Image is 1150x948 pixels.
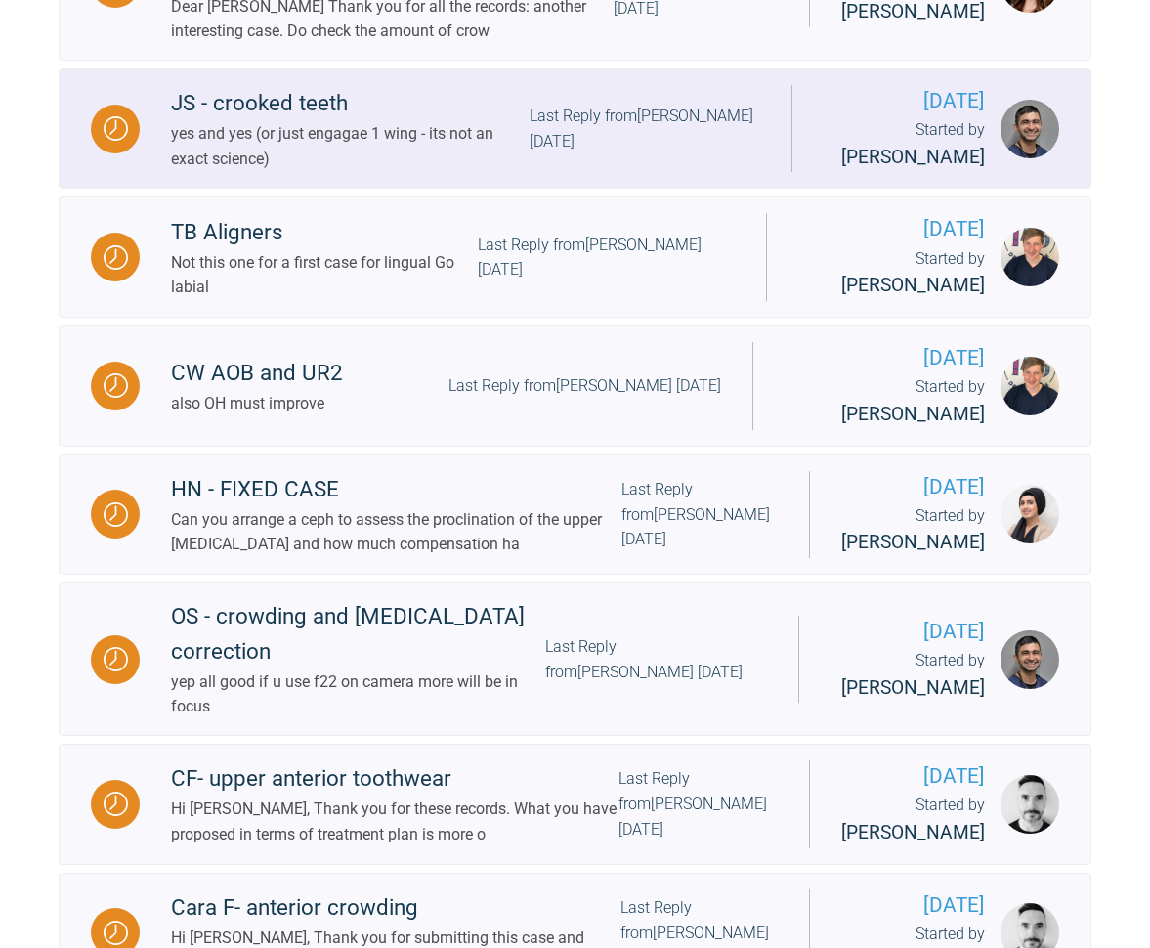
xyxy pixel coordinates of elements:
div: Last Reply from [PERSON_NAME] [DATE] [530,104,760,153]
div: Cara F- anterior crowding [171,890,620,926]
div: TB Aligners [171,215,478,250]
img: Derek Lombard [1001,775,1059,834]
span: [PERSON_NAME] [841,676,985,699]
div: Started by [785,374,985,429]
div: Started by [798,246,985,301]
img: Adam Moosa [1001,630,1059,689]
img: Waiting [104,792,128,816]
div: Last Reply from [PERSON_NAME] [DATE] [621,477,778,552]
div: also OH must improve [171,391,343,416]
span: [DATE] [831,616,985,648]
img: Jack Gardner [1001,357,1059,415]
a: WaitingOS - crowding and [MEDICAL_DATA] correctionyep all good if u use f22 on camera more will b... [59,582,1091,736]
span: [PERSON_NAME] [841,821,985,843]
span: [DATE] [824,85,985,117]
img: Adam Moosa [1001,100,1059,158]
span: [DATE] [785,342,985,374]
span: [PERSON_NAME] [841,403,985,425]
img: Waiting [104,647,128,671]
span: [DATE] [798,213,985,245]
div: Started by [841,503,985,558]
span: [PERSON_NAME] [841,146,985,168]
img: Attiya Ahmed [1001,485,1059,543]
div: JS - crooked teeth [171,86,530,121]
img: Waiting [104,502,128,527]
img: Waiting [104,373,128,398]
a: WaitingTB AlignersNot this one for a first case for lingual Go labialLast Reply from[PERSON_NAME]... [59,196,1091,318]
div: Can you arrange a ceph to assess the proclination of the upper [MEDICAL_DATA] and how much compen... [171,507,621,557]
div: Started by [831,648,985,703]
a: WaitingHN - FIXED CASECan you arrange a ceph to assess the proclination of the upper [MEDICAL_DAT... [59,454,1091,576]
a: WaitingCW AOB and UR2also OH must improveLast Reply from[PERSON_NAME] [DATE][DATE]Started by [PER... [59,325,1091,447]
div: HN - FIXED CASE [171,472,621,507]
div: Last Reply from [PERSON_NAME] [DATE] [448,373,721,399]
span: [PERSON_NAME] [841,274,985,296]
div: yes and yes (or just engagae 1 wing - its not an exact science) [171,121,530,171]
div: Not this one for a first case for lingual Go labial [171,250,478,300]
div: Started by [841,793,985,847]
div: Last Reply from [PERSON_NAME] [DATE] [478,233,735,282]
img: Jack Gardner [1001,228,1059,286]
img: Waiting [104,921,128,945]
span: [DATE] [841,760,985,793]
div: OS - crowding and [MEDICAL_DATA] correction [171,599,545,669]
img: Waiting [104,116,128,141]
a: WaitingCF- upper anterior toothwearHi [PERSON_NAME], Thank you for these records. What you have p... [59,744,1091,865]
span: [PERSON_NAME] [841,531,985,553]
a: WaitingJS - crooked teethyes and yes (or just engagae 1 wing - its not an exact science)Last Repl... [59,68,1091,190]
div: yep all good if u use f22 on camera more will be in focus [171,669,545,719]
div: Hi [PERSON_NAME], Thank you for these records. What you have proposed in terms of treatment plan ... [171,797,618,846]
span: [DATE] [841,889,985,922]
div: Last Reply from [PERSON_NAME] [DATE] [618,766,778,841]
div: Last Reply from [PERSON_NAME] [DATE] [545,634,767,684]
span: [DATE] [841,471,985,503]
div: CW AOB and UR2 [171,356,343,391]
img: Waiting [104,245,128,270]
div: CF- upper anterior toothwear [171,761,618,797]
div: Started by [824,117,985,172]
